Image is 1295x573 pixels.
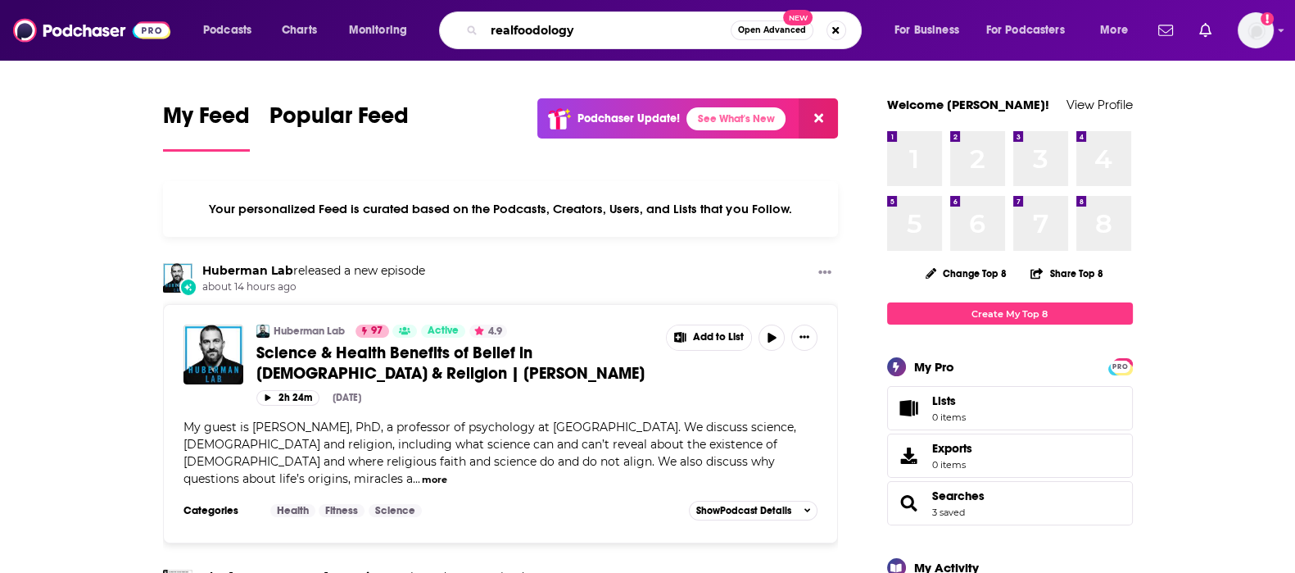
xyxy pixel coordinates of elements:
[791,325,817,351] button: Show More Button
[894,19,959,42] span: For Business
[738,26,806,34] span: Open Advanced
[163,263,192,293] img: Huberman Lab
[916,263,1017,284] button: Change Top 8
[693,331,744,343] span: Add to List
[269,102,409,152] a: Popular Feed
[203,19,251,42] span: Podcasts
[269,102,409,139] span: Popular Feed
[577,111,680,125] p: Podchaser Update!
[202,280,425,294] span: about 14 hours ago
[1261,12,1274,25] svg: Add a profile image
[893,492,926,515] a: Searches
[428,323,459,339] span: Active
[270,504,315,517] a: Health
[256,325,269,338] img: Huberman Lab
[689,501,818,521] button: ShowPodcast Details
[1238,12,1274,48] span: Logged in as nicole.koremenos
[1152,16,1180,44] a: Show notifications dropdown
[976,17,1089,43] button: open menu
[179,278,197,296] div: New Episode
[202,263,293,278] a: Huberman Lab
[1030,257,1103,289] button: Share Top 8
[887,302,1133,325] a: Create My Top 8
[1238,12,1274,48] button: Show profile menu
[371,323,383,339] span: 97
[932,393,966,408] span: Lists
[932,393,956,408] span: Lists
[667,325,752,350] button: Show More Button
[914,359,954,375] div: My Pro
[183,420,796,486] span: My guest is [PERSON_NAME], PhD, a professor of psychology at [GEOGRAPHIC_DATA]. We discuss scienc...
[887,97,1049,112] a: Welcome [PERSON_NAME]!
[421,325,465,338] a: Active
[1111,360,1130,372] a: PRO
[202,263,425,279] h3: released a new episode
[349,19,407,42] span: Monitoring
[319,504,365,517] a: Fitness
[783,10,813,25] span: New
[696,505,791,516] span: Show Podcast Details
[887,386,1133,430] a: Lists
[337,17,428,43] button: open menu
[883,17,980,43] button: open menu
[484,17,731,43] input: Search podcasts, credits, & more...
[271,17,327,43] a: Charts
[986,19,1065,42] span: For Podcasters
[13,15,170,46] img: Podchaser - Follow, Share and Rate Podcasts
[731,20,813,40] button: Open AdvancedNew
[1193,16,1218,44] a: Show notifications dropdown
[413,471,420,486] span: ...
[163,102,250,152] a: My Feed
[455,11,877,49] div: Search podcasts, credits, & more...
[282,19,317,42] span: Charts
[333,392,361,403] div: [DATE]
[469,325,507,338] button: 4.9
[369,504,422,517] a: Science
[932,441,972,456] span: Exports
[256,343,645,384] span: Science & Health Benefits of Belief in [DEMOGRAPHIC_DATA] & Religion | [PERSON_NAME]
[932,507,965,518] a: 3 saved
[1066,97,1133,112] a: View Profile
[1100,19,1128,42] span: More
[192,17,273,43] button: open menu
[1111,361,1130,373] span: PRO
[256,343,654,384] a: Science & Health Benefits of Belief in [DEMOGRAPHIC_DATA] & Religion | [PERSON_NAME]
[355,325,389,338] a: 97
[812,263,838,284] button: Show More Button
[1089,17,1148,43] button: open menu
[274,325,345,338] a: Huberman Lab
[932,489,985,503] a: Searches
[893,397,926,420] span: Lists
[887,434,1133,478] a: Exports
[183,325,243,384] img: Science & Health Benefits of Belief in God & Religion | Dr. David DeSteno
[183,504,257,517] h3: Categories
[932,459,972,471] span: 0 items
[422,473,447,487] button: more
[893,444,926,467] span: Exports
[163,181,839,237] div: Your personalized Feed is curated based on the Podcasts, Creators, Users, and Lists that you Follow.
[1238,12,1274,48] img: User Profile
[163,102,250,139] span: My Feed
[932,412,966,423] span: 0 items
[887,481,1133,525] span: Searches
[686,107,786,130] a: See What's New
[256,390,319,406] button: 2h 24m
